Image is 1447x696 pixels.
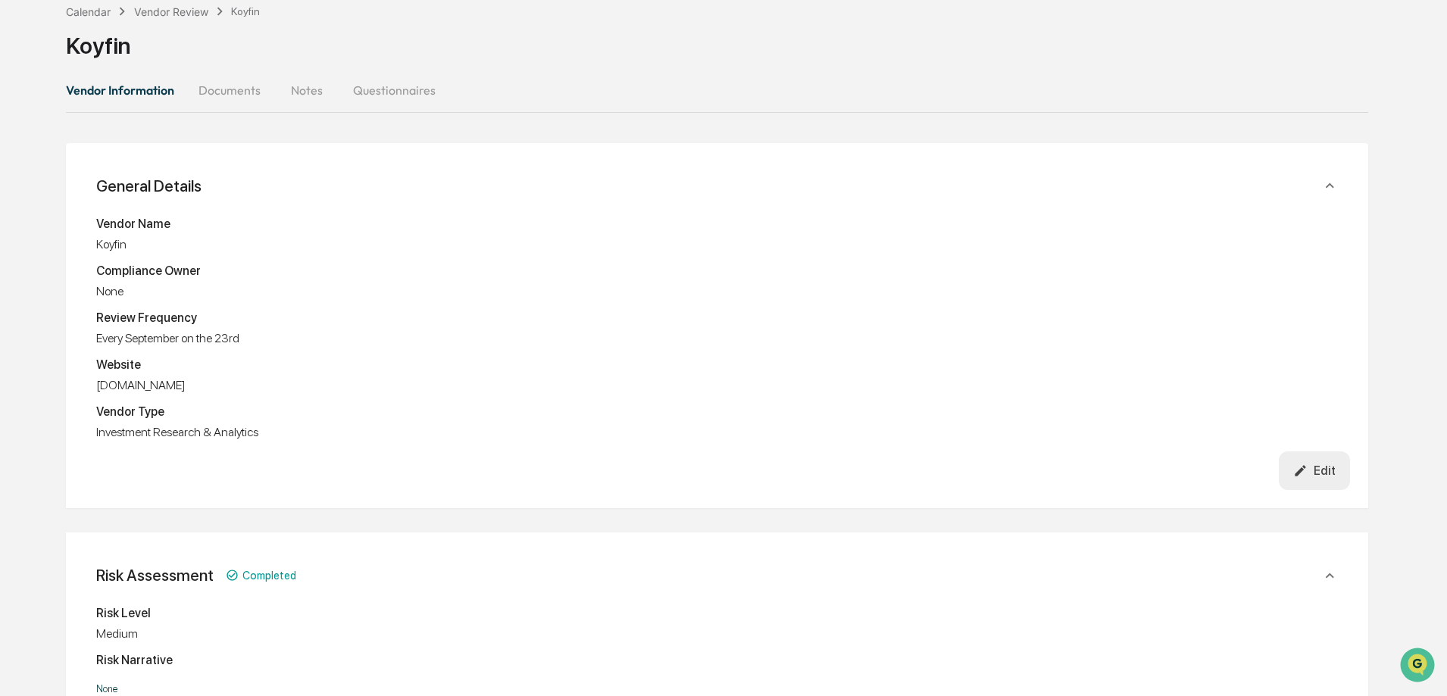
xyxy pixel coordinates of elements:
div: General Details [84,161,1350,211]
a: 🗄️Attestations [104,185,194,212]
span: Data Lookup [30,220,95,235]
div: Start new chat [52,116,248,131]
a: 🖐️Preclearance [9,185,104,212]
a: 🔎Data Lookup [9,214,102,241]
div: 🗄️ [110,192,122,204]
button: Edit [1279,451,1351,490]
div: Every September on the 23rd [96,331,1338,345]
div: We're available if you need us! [52,131,192,143]
div: Medium [96,626,1338,641]
span: Pylon [151,257,183,268]
iframe: Open customer support [1399,646,1439,687]
div: Calendar [66,5,111,18]
div: Edit [1293,463,1336,478]
div: 🖐️ [15,192,27,204]
div: Vendor Review [134,5,208,18]
div: secondary tabs example [66,72,1368,108]
div: General Details [96,176,202,195]
div: Vendor Type [96,404,1338,419]
div: [DOMAIN_NAME] [96,378,1338,392]
a: Powered byPylon [107,256,183,268]
div: Koyfin [66,32,1368,59]
button: Questionnaires [341,72,448,108]
p: None [96,683,1338,694]
div: Risk Assessment [96,566,214,585]
div: Website [96,357,1338,372]
div: Review Frequency [96,311,1338,325]
button: Vendor Information [66,72,186,108]
button: Start new chat [258,120,276,139]
span: Attestations [125,191,188,206]
div: General Details [84,211,1350,490]
div: None [96,284,1338,298]
div: Risk AssessmentCompleted [84,551,1350,600]
img: 1746055101610-c473b297-6a78-478c-a979-82029cc54cd1 [15,116,42,143]
div: Risk Level [96,606,1338,620]
div: Vendor Name [96,217,1338,231]
div: 🔎 [15,221,27,233]
span: Preclearance [30,191,98,206]
button: Notes [273,72,341,108]
div: Compliance Owner [96,264,1338,278]
button: Documents [186,72,273,108]
div: Risk Narrative [96,653,1338,667]
p: How can we help? [15,32,276,56]
div: Koyfin [96,237,1338,251]
div: Investment Research & Analytics [96,425,1338,439]
span: Completed [242,569,296,582]
div: Koyfin [231,5,260,17]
